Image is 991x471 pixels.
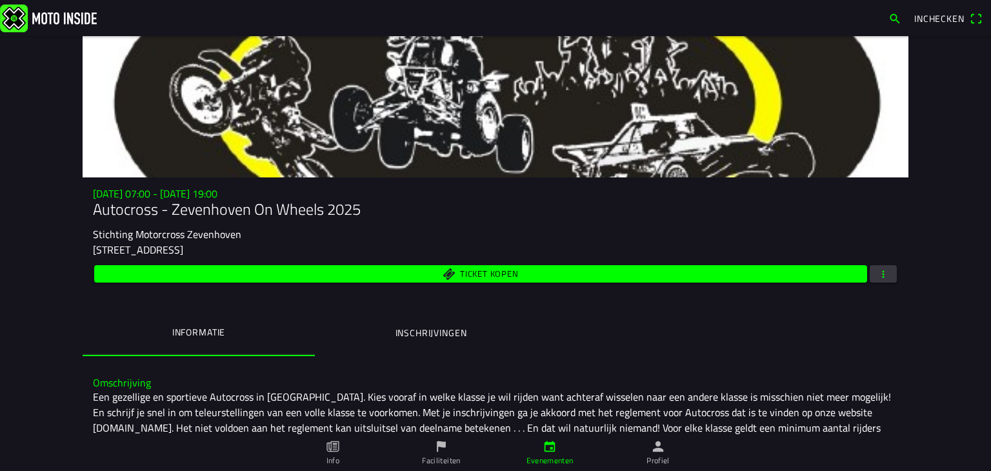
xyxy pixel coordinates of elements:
ion-label: Info [326,455,339,466]
ion-label: Profiel [646,455,670,466]
h3: [DATE] 07:00 - [DATE] 19:00 [93,188,898,200]
ion-icon: calendar [543,439,557,454]
ion-icon: person [651,439,665,454]
ion-label: Faciliteiten [422,455,460,466]
h1: Autocross - Zevenhoven On Wheels 2025 [93,200,898,219]
ion-label: Evenementen [526,455,574,466]
h3: Omschrijving [93,377,898,389]
a: Incheckenqr scanner [908,7,988,29]
a: search [882,7,908,29]
ion-icon: paper [326,439,340,454]
ion-label: Inschrijvingen [395,326,467,340]
ion-label: Informatie [172,325,225,339]
ion-text: [STREET_ADDRESS] [93,242,183,257]
ion-text: Stichting Motorcross Zevenhoven [93,226,241,242]
ion-icon: flag [434,439,448,454]
span: Ticket kopen [460,270,518,278]
span: Inchecken [914,12,965,25]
